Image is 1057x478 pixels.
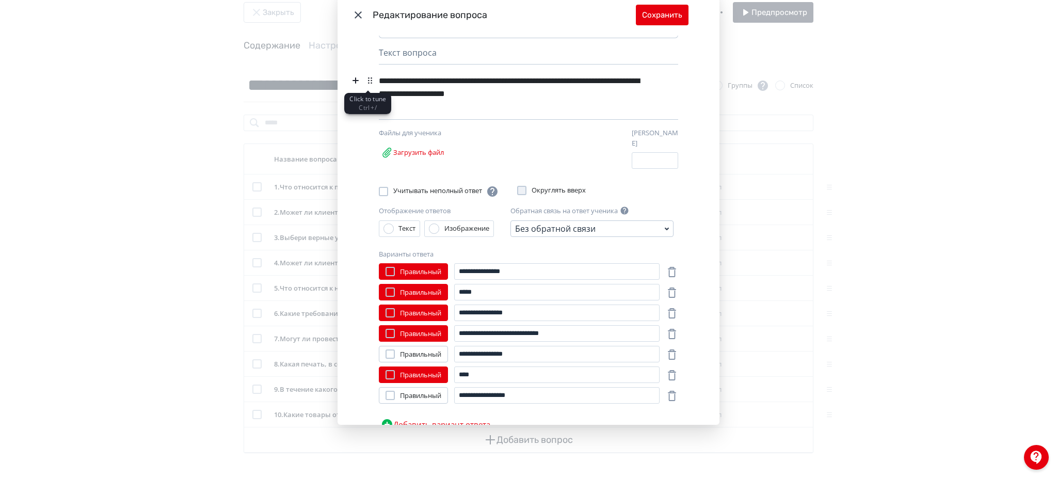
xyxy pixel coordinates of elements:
span: Правильный [400,288,441,298]
span: Правильный [400,349,441,360]
button: Добавить вариант ответа [379,414,492,435]
label: [PERSON_NAME] [632,128,678,148]
div: Текст [398,224,415,234]
span: Правильный [400,370,441,380]
div: Редактирование вопроса [373,8,636,22]
span: Правильный [400,267,441,277]
span: Правильный [400,329,441,339]
span: Правильный [400,391,441,401]
label: Варианты ответа [379,249,434,260]
div: Изображение [444,224,489,234]
span: Учитывать неполный ответ [393,185,499,198]
span: Правильный [400,308,441,318]
div: Файлы для ученика [379,128,487,138]
span: Округлять вверх [532,185,586,196]
button: Сохранить [636,5,688,25]
label: Обратная связь на ответ ученика [510,206,618,216]
div: Текст вопроса [379,46,678,65]
label: Отображение ответов [379,206,451,216]
div: Без обратной связи [515,222,596,235]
